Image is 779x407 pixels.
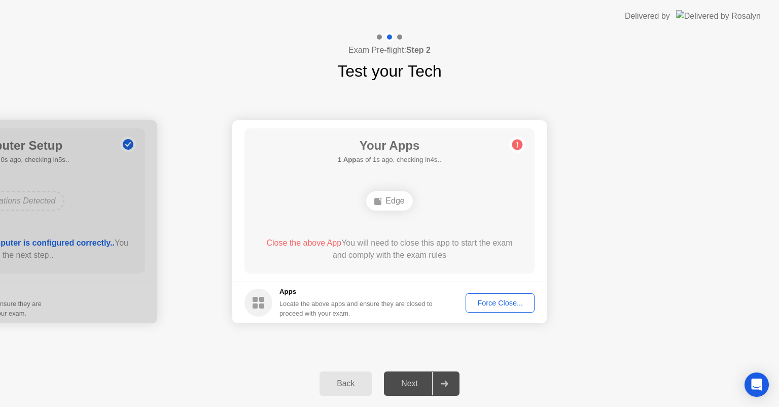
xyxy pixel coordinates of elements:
button: Force Close... [466,293,535,313]
h5: as of 1s ago, checking in4s.. [338,155,441,165]
div: Open Intercom Messenger [745,372,769,397]
div: Next [387,379,432,388]
button: Back [320,371,372,396]
div: Delivered by [625,10,670,22]
div: Back [323,379,369,388]
h1: Your Apps [338,137,441,155]
h5: Apps [279,287,433,297]
div: Force Close... [469,299,531,307]
b: 1 App [338,156,356,163]
span: Close the above App [266,239,341,247]
div: You will need to close this app to start the exam and comply with the exam rules [259,237,520,261]
h4: Exam Pre-flight: [348,44,431,56]
b: Step 2 [406,46,431,54]
div: Locate the above apps and ensure they are closed to proceed with your exam. [279,299,433,318]
h1: Test your Tech [337,59,442,83]
button: Next [384,371,459,396]
img: Delivered by Rosalyn [676,10,761,22]
div: Edge [366,191,412,211]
